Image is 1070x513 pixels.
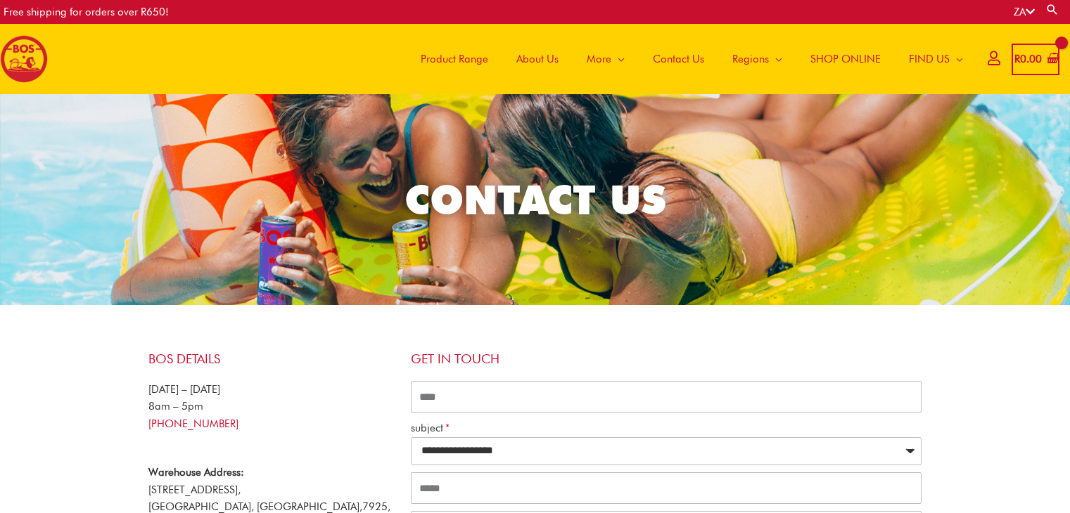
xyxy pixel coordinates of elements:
[732,38,769,80] span: Regions
[1014,53,1042,65] bdi: 0.00
[148,500,362,513] span: [GEOGRAPHIC_DATA], [GEOGRAPHIC_DATA],
[148,483,241,496] span: [STREET_ADDRESS],
[587,38,611,80] span: More
[421,38,488,80] span: Product Range
[148,417,238,430] a: [PHONE_NUMBER]
[502,24,573,94] a: About Us
[142,174,928,226] h2: CONTACT US
[639,24,718,94] a: Contact Us
[1012,44,1059,75] a: View Shopping Cart, empty
[148,400,203,413] span: 8am – 5pm
[1014,6,1035,18] a: ZA
[718,24,796,94] a: Regions
[411,420,450,437] label: subject
[1014,53,1020,65] span: R
[148,383,220,396] span: [DATE] – [DATE]
[411,351,922,367] h4: Get in touch
[653,38,704,80] span: Contact Us
[796,24,895,94] a: SHOP ONLINE
[516,38,559,80] span: About Us
[396,24,977,94] nav: Site Navigation
[573,24,639,94] a: More
[1045,3,1059,16] a: Search button
[148,351,397,367] h4: BOS Details
[148,466,244,479] strong: Warehouse Address:
[810,38,881,80] span: SHOP ONLINE
[407,24,502,94] a: Product Range
[909,38,950,80] span: FIND US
